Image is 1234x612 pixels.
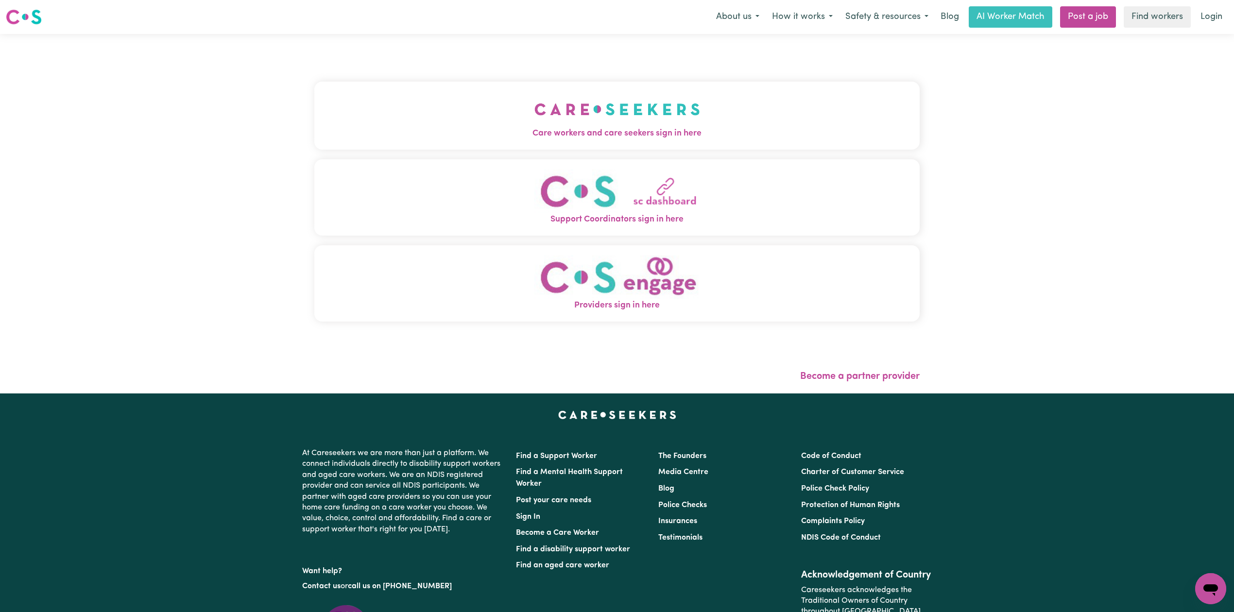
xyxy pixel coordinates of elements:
a: call us on [PHONE_NUMBER] [348,582,452,590]
a: Charter of Customer Service [801,468,904,476]
button: How it works [766,7,839,27]
p: At Careseekers we are more than just a platform. We connect individuals directly to disability su... [302,444,504,539]
a: AI Worker Match [969,6,1052,28]
a: Contact us [302,582,341,590]
a: Code of Conduct [801,452,861,460]
a: Careseekers home page [558,411,676,419]
a: Find a Mental Health Support Worker [516,468,623,488]
a: Find a Support Worker [516,452,597,460]
a: The Founders [658,452,706,460]
a: Protection of Human Rights [801,501,900,509]
a: Find workers [1124,6,1191,28]
a: Blog [935,6,965,28]
img: Careseekers logo [6,8,42,26]
a: NDIS Code of Conduct [801,534,881,542]
a: Sign In [516,513,540,521]
iframe: Button to launch messaging window [1195,573,1226,604]
a: Insurances [658,517,697,525]
a: Careseekers logo [6,6,42,28]
button: Safety & resources [839,7,935,27]
a: Become a Care Worker [516,529,599,537]
a: Complaints Policy [801,517,865,525]
a: Media Centre [658,468,708,476]
a: Become a partner provider [800,372,920,381]
a: Find an aged care worker [516,561,609,569]
span: Care workers and care seekers sign in here [314,127,920,140]
a: Login [1195,6,1228,28]
a: Testimonials [658,534,703,542]
button: About us [710,7,766,27]
button: Care workers and care seekers sign in here [314,82,920,150]
h2: Acknowledgement of Country [801,569,932,581]
a: Police Checks [658,501,707,509]
button: Providers sign in here [314,245,920,322]
a: Police Check Policy [801,485,869,493]
p: or [302,577,504,595]
button: Support Coordinators sign in here [314,159,920,236]
a: Find a disability support worker [516,545,630,553]
a: Post your care needs [516,496,591,504]
a: Post a job [1060,6,1116,28]
p: Want help? [302,562,504,577]
span: Support Coordinators sign in here [314,213,920,226]
a: Blog [658,485,674,493]
span: Providers sign in here [314,299,920,312]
